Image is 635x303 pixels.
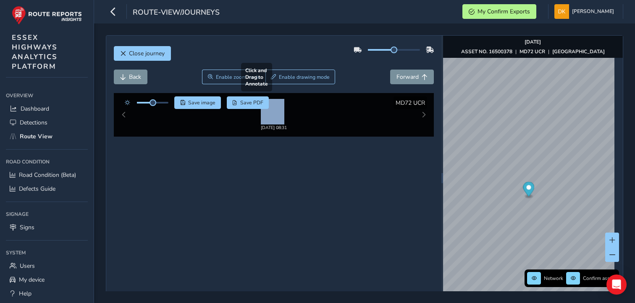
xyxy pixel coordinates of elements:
[216,74,260,80] span: Enable zoom mode
[240,99,263,106] span: Save PDF
[248,106,299,114] img: Thumbnail frame
[129,73,141,81] span: Back
[396,99,425,107] span: MD72 UCR
[396,73,419,81] span: Forward
[6,273,88,287] a: My device
[6,182,88,196] a: Defects Guide
[525,39,541,45] strong: [DATE]
[583,275,617,282] span: Confirm assets
[20,119,47,127] span: Detections
[19,171,76,179] span: Road Condition (Beta)
[6,116,88,129] a: Detections
[248,114,299,120] div: [DATE] 08:31
[6,287,88,300] a: Help
[20,132,52,140] span: Route View
[114,70,147,84] button: Back
[462,4,536,19] button: My Confirm Exports
[523,182,534,199] div: Map marker
[12,33,58,71] span: ESSEX HIGHWAYS ANALYTICS PLATFORM
[20,223,34,231] span: Signs
[6,220,88,234] a: Signs
[19,185,55,193] span: Defects Guide
[6,102,88,116] a: Dashboard
[19,276,45,284] span: My device
[20,262,35,270] span: Users
[572,4,614,19] span: [PERSON_NAME]
[554,4,569,19] img: diamond-layout
[114,46,171,61] button: Close journey
[554,4,617,19] button: [PERSON_NAME]
[202,70,265,84] button: Zoom
[6,259,88,273] a: Users
[6,129,88,143] a: Route View
[461,48,605,55] div: | |
[6,246,88,259] div: System
[544,275,563,282] span: Network
[461,48,512,55] strong: ASSET NO. 16500378
[6,89,88,102] div: Overview
[265,70,336,84] button: Draw
[552,48,605,55] strong: [GEOGRAPHIC_DATA]
[129,49,165,57] span: Close journey
[21,105,49,113] span: Dashboard
[6,155,88,168] div: Road Condition
[227,96,269,109] button: PDF
[606,275,627,295] div: Open Intercom Messenger
[133,7,220,19] span: route-view/journeys
[6,168,88,182] a: Road Condition (Beta)
[390,70,434,84] button: Forward
[174,96,221,109] button: Save
[478,8,530,16] span: My Confirm Exports
[188,99,215,106] span: Save image
[279,74,330,80] span: Enable drawing mode
[6,208,88,220] div: Signage
[520,48,545,55] strong: MD72 UCR
[12,6,82,25] img: rr logo
[19,290,31,298] span: Help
